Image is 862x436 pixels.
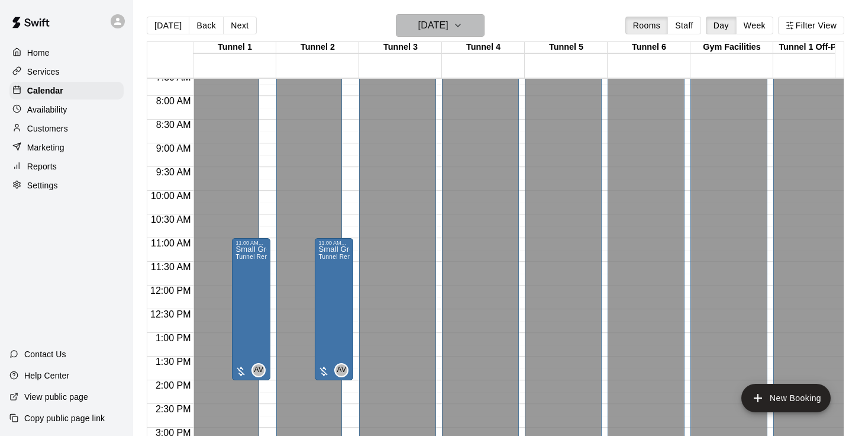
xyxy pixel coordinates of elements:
[148,191,194,201] span: 10:00 AM
[9,158,124,175] a: Reports
[736,17,773,34] button: Week
[153,357,194,367] span: 1:30 PM
[339,363,348,377] span: Aby Valdez
[773,42,856,53] div: Tunnel 1 Off-Peak
[608,42,690,53] div: Tunnel 6
[153,167,194,177] span: 9:30 AM
[254,364,264,376] span: AV
[27,47,50,59] p: Home
[9,44,124,62] a: Home
[276,42,359,53] div: Tunnel 2
[148,238,194,248] span: 11:00 AM
[442,42,525,53] div: Tunnel 4
[9,120,124,137] a: Customers
[27,161,57,172] p: Reports
[318,254,422,260] span: Tunnel Rental - 4 Players Per Tunnel
[189,17,224,34] button: Back
[148,214,194,225] span: 10:30 AM
[27,66,60,78] p: Services
[153,96,194,106] span: 8:00 AM
[147,309,193,319] span: 12:30 PM
[315,238,353,380] div: 11:00 AM – 2:00 PM: Small Group Training 15U Tier 1
[334,363,348,377] div: Aby Valdez
[223,17,256,34] button: Next
[9,139,124,156] a: Marketing
[153,120,194,130] span: 8:30 AM
[27,104,67,116] p: Availability
[667,17,701,34] button: Staff
[706,17,737,34] button: Day
[27,123,68,134] p: Customers
[256,363,266,377] span: Aby Valdez
[153,333,194,343] span: 1:00 PM
[778,17,844,34] button: Filter View
[147,286,193,296] span: 12:00 PM
[9,63,124,81] a: Services
[9,101,124,118] a: Availability
[27,85,63,97] p: Calendar
[396,14,485,37] button: [DATE]
[690,42,773,53] div: Gym Facilities
[337,364,347,376] span: AV
[418,17,448,34] h6: [DATE]
[27,179,58,191] p: Settings
[359,42,442,53] div: Tunnel 3
[525,42,608,53] div: Tunnel 5
[153,380,194,390] span: 2:00 PM
[235,240,267,246] div: 11:00 AM – 2:00 PM
[318,240,350,246] div: 11:00 AM – 2:00 PM
[24,412,105,424] p: Copy public page link
[9,82,124,100] a: Calendar
[153,404,194,414] span: 2:30 PM
[9,177,124,194] a: Settings
[24,370,69,381] p: Help Center
[741,384,831,412] button: add
[24,391,88,403] p: View public page
[235,254,340,260] span: Tunnel Rental - 4 Players Per Tunnel
[27,142,64,153] p: Marketing
[148,262,194,272] span: 11:30 AM
[232,238,270,380] div: 11:00 AM – 2:00 PM: Small Group Training 15U Tier 1
[24,348,66,360] p: Contact Us
[625,17,668,34] button: Rooms
[153,143,194,153] span: 9:00 AM
[147,17,189,34] button: [DATE]
[251,363,266,377] div: Aby Valdez
[193,42,276,53] div: Tunnel 1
